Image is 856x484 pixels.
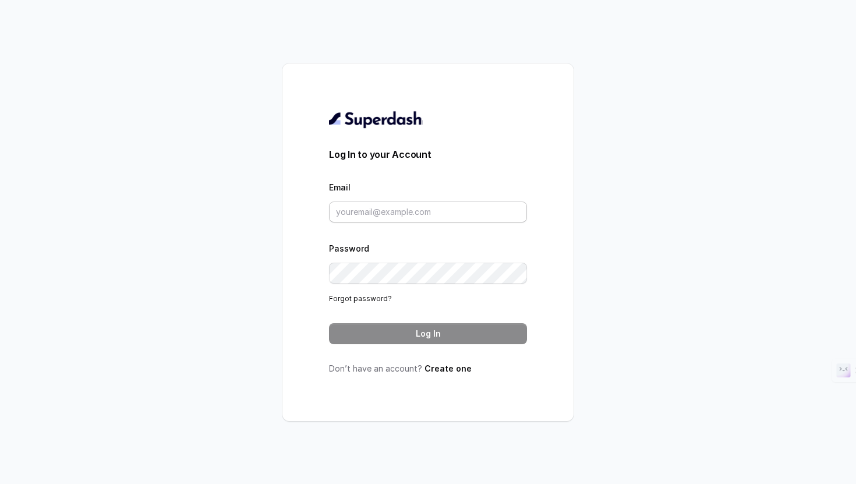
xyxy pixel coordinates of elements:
label: Password [329,243,369,253]
input: youremail@example.com [329,202,527,222]
a: Forgot password? [329,294,392,303]
button: Log In [329,323,527,344]
h3: Log In to your Account [329,147,527,161]
img: light.svg [329,110,423,129]
p: Don’t have an account? [329,363,527,375]
a: Create one [425,363,472,373]
label: Email [329,182,351,192]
